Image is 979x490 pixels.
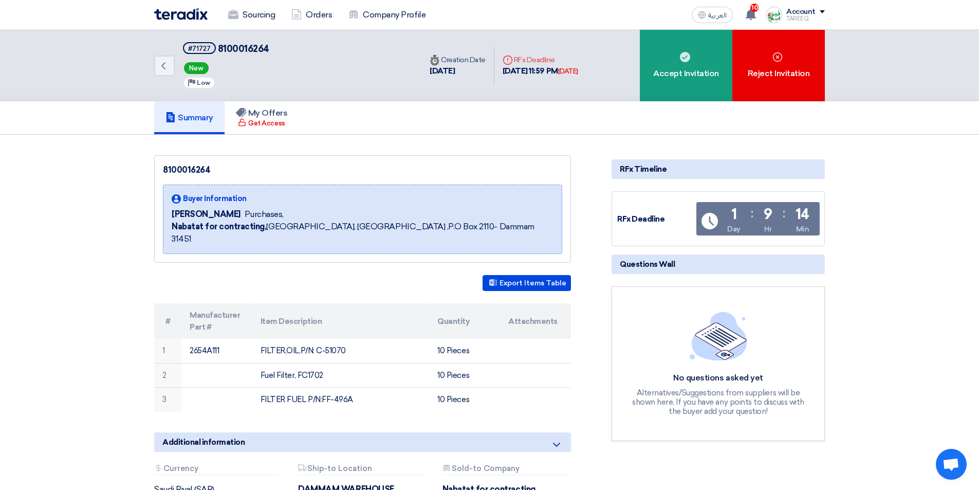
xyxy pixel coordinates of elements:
div: 9 [764,207,772,222]
td: 10 Pieces [429,363,500,388]
div: Hr [764,224,771,234]
div: #71727 [188,45,211,52]
span: 8100016264 [218,43,269,55]
th: Quantity [429,303,500,339]
div: 14 [796,207,809,222]
img: Teradix logo [154,8,208,20]
td: 3 [154,388,181,412]
div: Open chat [936,449,967,480]
div: : [751,204,753,223]
div: [DATE] [430,65,486,77]
a: Summary [154,101,225,134]
button: Export Items Table [483,275,571,291]
div: TAREEQ [786,16,825,22]
td: Fuel Filter, FC1702 [252,363,430,388]
div: Day [727,224,741,234]
a: Company Profile [340,4,434,26]
th: Attachments [500,303,571,339]
td: 2654A111 [181,339,252,363]
h5: 8100016264 [183,42,269,55]
th: Item Description [252,303,430,339]
span: [GEOGRAPHIC_DATA], [GEOGRAPHIC_DATA] ,P.O Box 2110- Dammam 31451 [172,221,553,245]
div: RFx Deadline [617,213,694,225]
div: Get Access [238,118,285,129]
div: RFx Deadline [503,55,578,65]
div: 1 [731,207,737,222]
a: Sourcing [220,4,283,26]
h5: My Offers [236,108,288,118]
button: العربية [692,7,733,23]
div: Ship-to Location [298,464,422,475]
div: : [783,204,785,223]
div: 8100016264 [163,164,562,176]
div: Sold-to Company [442,464,567,475]
div: Min [796,224,809,234]
img: empty_state_list.svg [690,312,747,360]
td: FILTER FUEL P/N:FF-496A [252,388,430,412]
div: Accept Invitation [640,30,732,101]
img: Screenshot___1727703618088.png [766,7,782,23]
div: Reject Invitation [732,30,825,101]
span: العربية [708,12,727,19]
div: Account [786,8,816,16]
span: New [184,62,209,74]
th: Manufacturer Part # [181,303,252,339]
td: 10 Pieces [429,388,500,412]
td: 2 [154,363,181,388]
div: [DATE] 11:59 PM [503,65,578,77]
td: 1 [154,339,181,363]
th: # [154,303,181,339]
span: Buyer Information [183,193,247,204]
div: Currency [154,464,279,475]
a: Orders [283,4,340,26]
span: Additional information [162,437,245,448]
div: [DATE] [558,66,578,77]
td: FILTER,OIL,P/N: C-51070 [252,339,430,363]
div: No questions asked yet [631,373,806,384]
a: My Offers Get Access [225,101,299,134]
span: [PERSON_NAME] [172,208,241,221]
span: Questions Wall [620,259,675,270]
div: Creation Date [430,55,486,65]
div: Alternatives/Suggestions from suppliers will be shown here, If you have any points to discuss wit... [631,388,806,416]
span: Low [197,79,210,86]
div: RFx Timeline [612,159,825,179]
h5: Summary [165,113,213,123]
span: Purchases, [245,208,284,221]
td: 10 Pieces [429,339,500,363]
span: 10 [750,4,759,12]
b: Nabatat for contracting, [172,222,266,231]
